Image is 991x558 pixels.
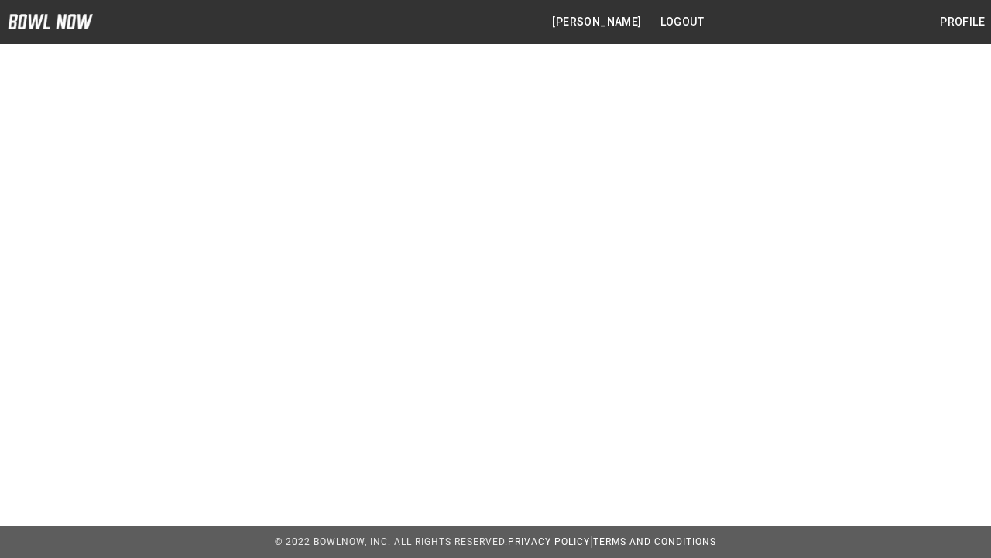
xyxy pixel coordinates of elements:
a: Privacy Policy [508,536,590,547]
a: Terms and Conditions [593,536,716,547]
button: Profile [934,8,991,36]
img: logo [8,14,93,29]
button: [PERSON_NAME] [546,8,647,36]
button: Logout [654,8,710,36]
span: © 2022 BowlNow, Inc. All Rights Reserved. [275,536,508,547]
